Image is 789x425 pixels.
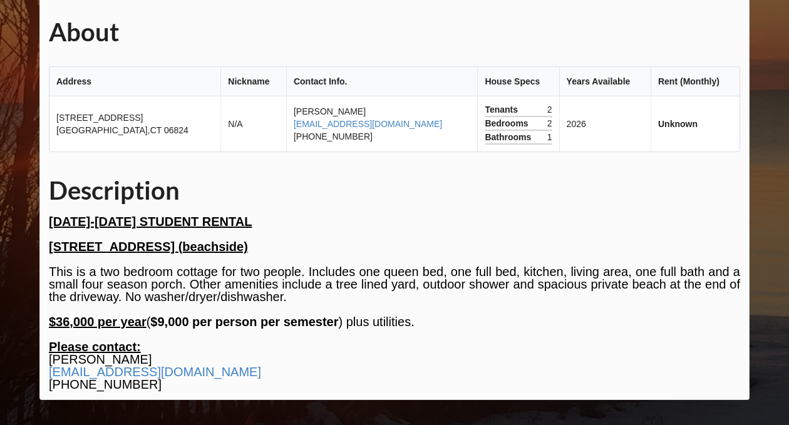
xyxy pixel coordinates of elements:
h1: About [49,16,740,48]
div: This is a two bedroom cottage for two people. Includes one queen bed, one full bed, kitchen, livi... [49,215,740,391]
span: [DATE]-[DATE] STUDENT RENTAL [49,215,252,228]
th: Years Available [559,67,651,96]
span: Please contact: [49,340,141,354]
span: 1 [547,131,552,143]
td: 2026 [559,96,651,151]
span: 2 [547,103,552,116]
a: [EMAIL_ADDRESS][DOMAIN_NAME] [294,119,442,129]
span: Bathrooms [485,131,534,143]
td: [PERSON_NAME] [PHONE_NUMBER] [286,96,477,151]
th: Nickname [220,67,286,96]
span: [STREET_ADDRESS] (beachside) [49,240,248,253]
span: Bedrooms [485,117,531,130]
th: Rent (Monthly) [651,67,740,96]
span: $36,000 per year [49,315,147,329]
span: [STREET_ADDRESS] [56,113,143,123]
th: House Specs [477,67,559,96]
span: Tenants [485,103,521,116]
td: N/A [220,96,286,151]
th: Address [49,67,220,96]
a: [EMAIL_ADDRESS][DOMAIN_NAME] [49,365,261,379]
th: Contact Info. [286,67,477,96]
span: [GEOGRAPHIC_DATA] , CT 06824 [56,125,188,135]
h1: Description [49,175,740,207]
b: Unknown [658,119,698,129]
span: $9,000 per person per semester [150,315,338,329]
span: 2 [547,117,552,130]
